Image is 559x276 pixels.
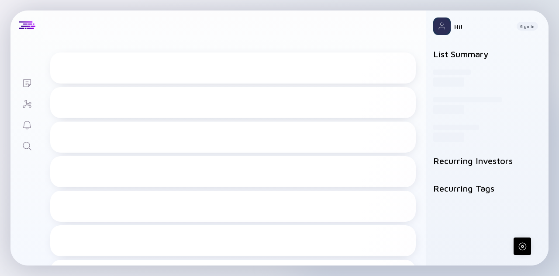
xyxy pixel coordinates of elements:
[517,22,538,31] button: Sign In
[433,156,542,166] h2: Recurring Investors
[454,23,510,30] div: Hi!
[433,49,542,59] h2: List Summary
[10,93,43,114] a: Investor Map
[433,183,542,193] h2: Recurring Tags
[10,114,43,135] a: Reminders
[433,17,451,35] img: Profile Picture
[10,72,43,93] a: Lists
[10,135,43,156] a: Search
